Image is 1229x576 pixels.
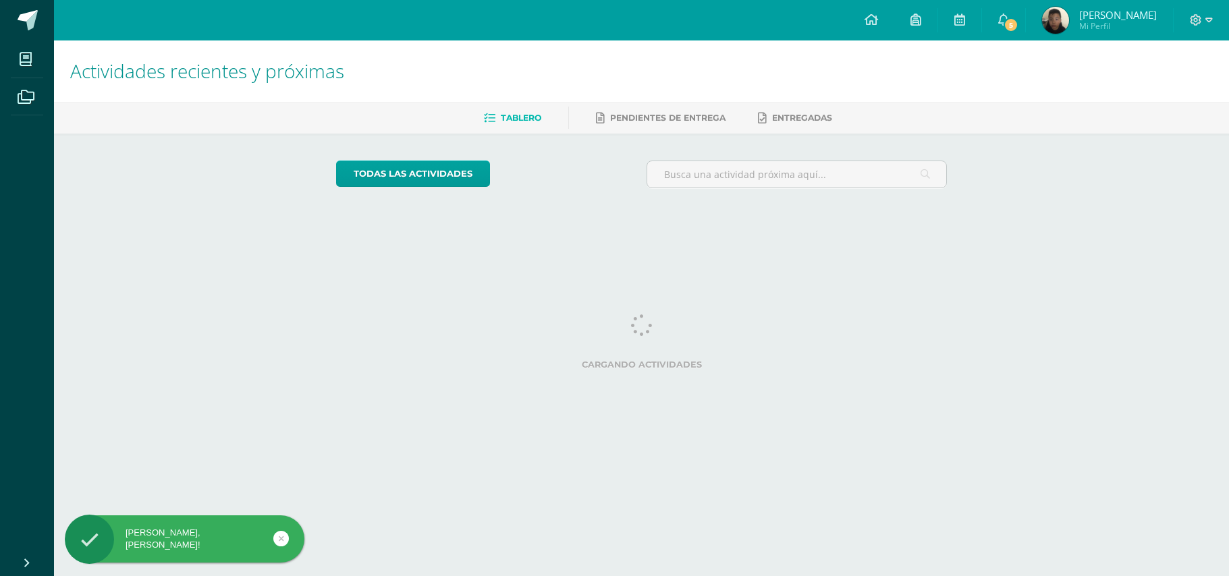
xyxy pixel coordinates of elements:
[772,113,832,123] span: Entregadas
[1004,18,1018,32] span: 5
[65,527,304,551] div: [PERSON_NAME], [PERSON_NAME]!
[336,359,947,370] label: Cargando actividades
[336,161,490,187] a: todas las Actividades
[610,113,726,123] span: Pendientes de entrega
[501,113,541,123] span: Tablero
[596,107,726,129] a: Pendientes de entrega
[1079,20,1157,32] span: Mi Perfil
[484,107,541,129] a: Tablero
[758,107,832,129] a: Entregadas
[1042,7,1069,34] img: 94c624873283c9a05a473913ae38cb51.png
[647,161,946,188] input: Busca una actividad próxima aquí...
[70,58,344,84] span: Actividades recientes y próximas
[1079,8,1157,22] span: [PERSON_NAME]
